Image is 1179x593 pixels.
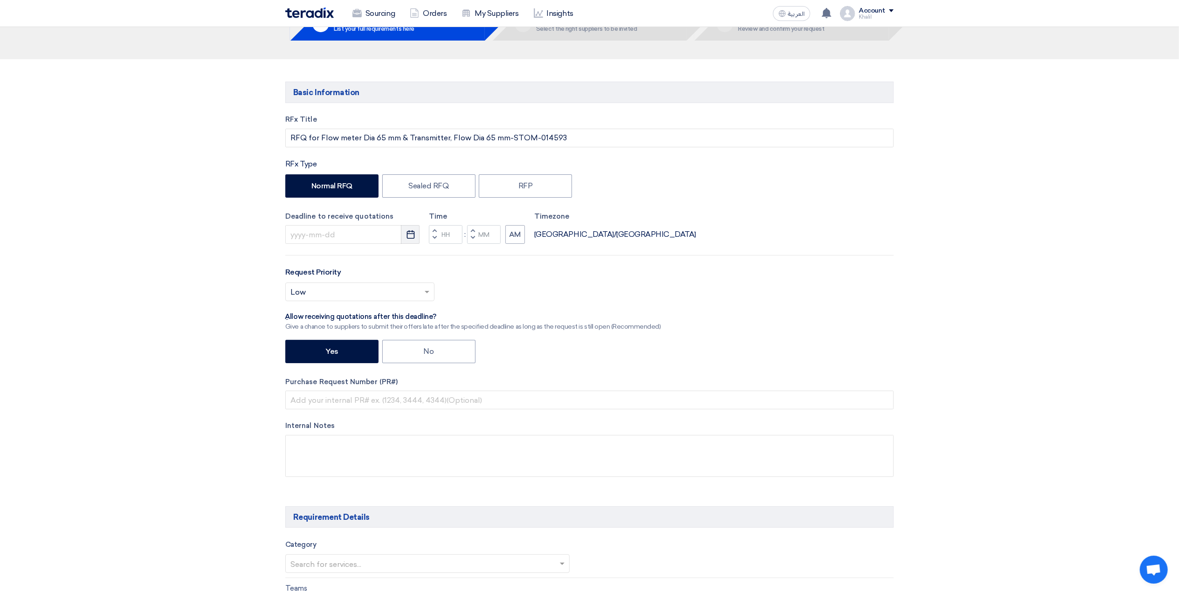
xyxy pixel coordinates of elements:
[402,3,454,24] a: Orders
[859,7,885,15] div: Account
[467,225,501,244] input: Minutes
[462,229,467,240] div: :
[285,82,894,103] h5: Basic Information
[738,26,824,32] div: Review and confirm your request
[285,114,894,125] label: RFx Title
[1140,556,1168,584] a: Open chat
[285,7,334,18] img: Teradix logo
[285,174,379,198] label: Normal RFQ
[285,421,894,431] label: Internal Notes
[382,340,476,363] label: No
[429,211,525,222] label: Time
[285,211,420,222] label: Deadline to receive quotations
[285,267,341,278] label: Request Priority
[285,539,316,550] label: Category
[526,3,581,24] a: Insights
[536,26,637,32] div: Select the right suppliers to be invited
[454,3,526,24] a: My Suppliers
[285,312,661,322] div: ِAllow receiving quotations after this deadline?
[285,225,420,244] input: yyyy-mm-dd
[285,391,894,409] input: Add your internal PR# ex. (1234, 3444, 4344)(Optional)
[788,11,805,17] span: العربية
[859,14,894,20] div: Khalil
[285,129,894,147] input: e.g. New ERP System, Server Visualization Project...
[429,225,462,244] input: Hours
[479,174,572,198] label: RFP
[285,377,894,387] label: Purchase Request Number (PR#)
[773,6,810,21] button: العربية
[505,225,525,244] button: AM
[382,174,476,198] label: Sealed RFQ
[285,159,894,170] div: RFx Type
[345,3,402,24] a: Sourcing
[285,340,379,363] label: Yes
[334,26,414,32] div: List your full requirements here
[534,211,696,222] label: Timezone
[285,506,894,528] h5: Requirement Details
[285,322,661,331] div: Give a chance to suppliers to submit their offers late after the specified deadline as long as th...
[840,6,855,21] img: profile_test.png
[534,229,696,240] div: [GEOGRAPHIC_DATA]/[GEOGRAPHIC_DATA]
